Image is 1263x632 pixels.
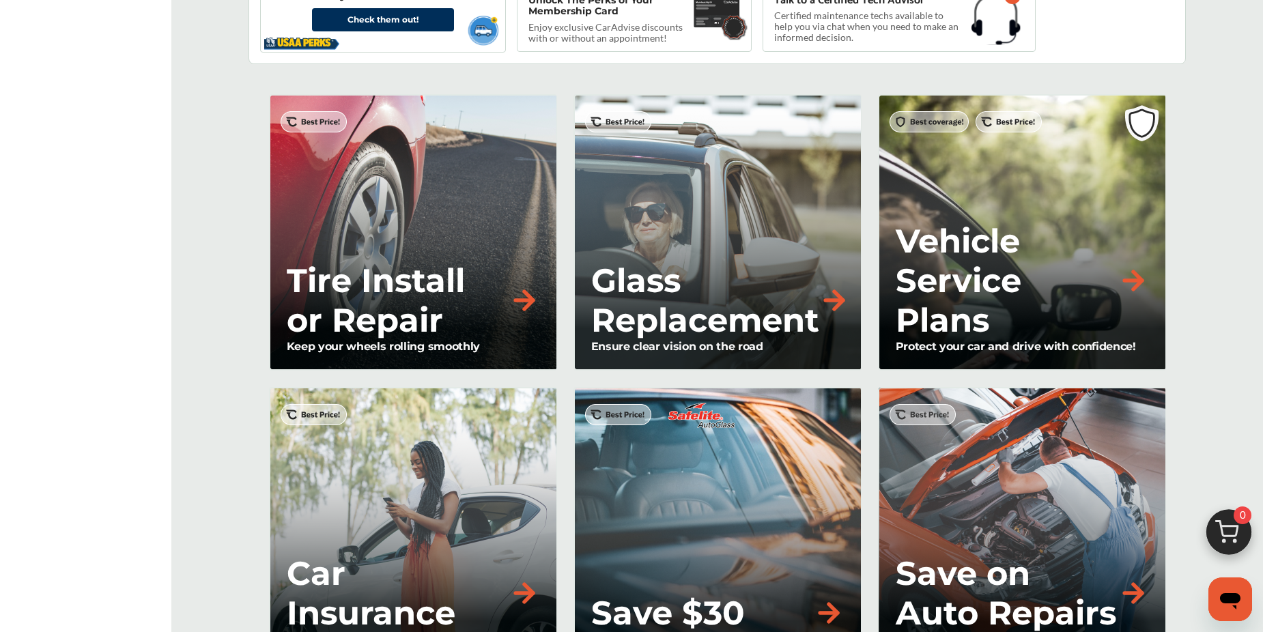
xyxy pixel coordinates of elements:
span: 0 [1234,506,1251,524]
p: Vehicle Service Plans [896,221,1118,340]
img: cart_icon.3d0951e8.svg [1196,503,1262,569]
p: Glass Replacement [591,261,819,340]
img: usaa-logo.5ee3b997.svg [264,35,339,51]
p: Tire Install or Repair [287,261,509,340]
iframe: Button to launch messaging window [1208,577,1252,621]
img: right-arrow-orange.79f929b2.svg [1118,578,1148,608]
p: Ensure clear vision on the road [591,340,844,353]
img: right-arrow-orange.79f929b2.svg [1118,265,1148,296]
img: badge.f18848ea.svg [720,14,748,40]
img: right-arrow-orange.79f929b2.svg [509,285,539,315]
img: right-arrow-orange.79f929b2.svg [814,598,844,628]
p: Certified maintenance techs available to help you via chat when you need to make an informed deci... [774,12,961,41]
img: right-arrow-orange.79f929b2.svg [509,578,539,608]
p: Protect your car and drive with confidence! [896,340,1148,353]
a: Check them out! [312,8,454,31]
p: Keep your wheels rolling smoothly [287,340,539,353]
img: usaa-vehicle.1b55c2f1.svg [462,12,502,49]
p: Enjoy exclusive CarAdvise discounts with or without an appointment! [528,22,692,44]
img: right-arrow-orange.79f929b2.svg [819,285,849,315]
